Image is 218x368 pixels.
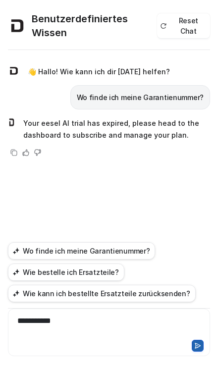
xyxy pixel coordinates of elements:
[23,117,210,141] p: Your eesel AI trial has expired, please head to the dashboard to subscribe and manage your plan.
[8,263,124,281] button: Wie bestelle ich Ersatzteile?
[157,13,210,38] button: Reset Chat
[8,242,155,260] button: Wo finde ich meine Garantienummer?
[28,66,170,78] p: 👋 Hallo! Wie kann ich dir [DATE] helfen?
[8,116,15,128] img: Widget
[8,65,20,77] img: Widget
[8,285,196,302] button: Wie kann ich bestellte Ersatzteile zurücksenden?
[8,16,27,36] img: Widget
[77,92,204,104] p: Wo finde ich meine Garantienummer?
[32,12,158,40] h2: Benutzerdefiniertes Wissen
